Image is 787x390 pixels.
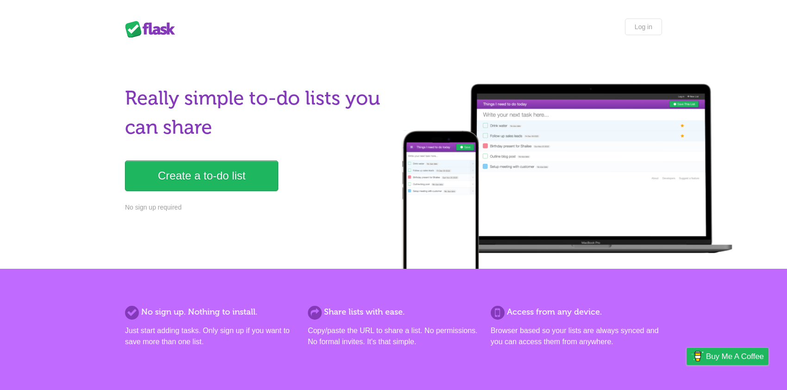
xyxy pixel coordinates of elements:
h2: Access from any device. [491,306,662,318]
p: Just start adding tasks. Only sign up if you want to save more than one list. [125,325,296,347]
a: Log in [625,19,662,35]
span: Buy me a coffee [706,348,764,365]
a: Buy me a coffee [687,348,768,365]
h2: No sign up. Nothing to install. [125,306,296,318]
img: Buy me a coffee [691,348,704,364]
a: Create a to-do list [125,161,278,191]
div: Flask Lists [125,21,181,37]
p: No sign up required [125,203,388,212]
h2: Share lists with ease. [308,306,479,318]
h1: Really simple to-do lists you can share [125,84,388,142]
p: Copy/paste the URL to share a list. No permissions. No formal invites. It's that simple. [308,325,479,347]
p: Browser based so your lists are always synced and you can access them from anywhere. [491,325,662,347]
